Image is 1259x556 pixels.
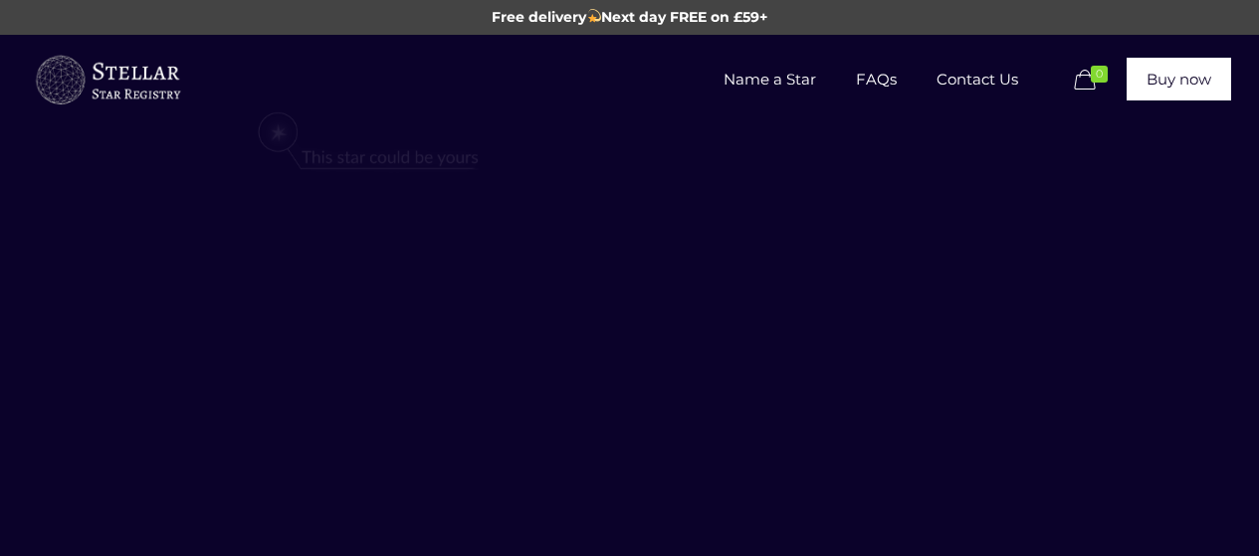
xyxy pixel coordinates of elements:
a: Contact Us [917,35,1038,124]
a: Buy a Star [33,35,182,124]
a: Name a Star [704,35,836,124]
span: Contact Us [917,50,1038,109]
img: star-could-be-yours.png [232,102,505,182]
span: 0 [1091,66,1108,83]
span: Name a Star [704,50,836,109]
a: 0 [1070,69,1118,93]
img: 💫 [587,9,601,23]
img: buyastar-logo-transparent [33,51,182,110]
span: FAQs [836,50,917,109]
span: Free delivery Next day FREE on £59+ [492,8,768,26]
a: FAQs [836,35,917,124]
a: Buy now [1127,58,1231,100]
